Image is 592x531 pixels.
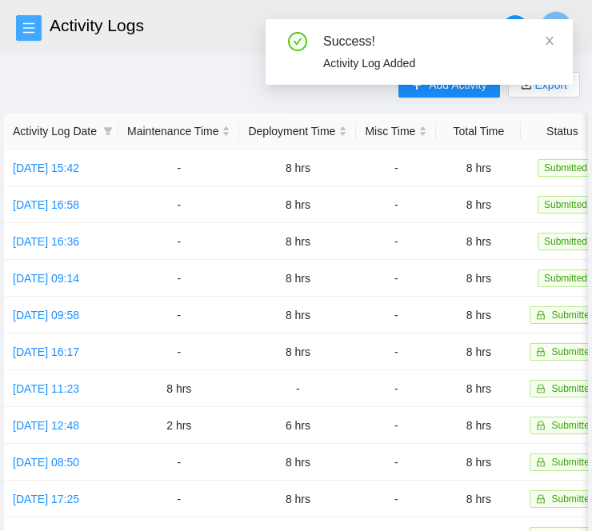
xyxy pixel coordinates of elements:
span: filter [103,126,113,136]
td: 8 hrs [118,370,239,407]
td: - [356,223,436,260]
td: - [118,150,239,186]
td: - [356,333,436,370]
td: 8 hrs [436,444,521,481]
span: lock [536,347,546,357]
button: D [540,11,572,43]
td: 8 hrs [436,223,521,260]
td: 8 hrs [436,260,521,297]
td: 8 hrs [436,333,521,370]
td: 8 hrs [436,481,521,517]
span: D [551,18,561,38]
span: lock [536,310,546,320]
td: 2 hrs [118,407,239,444]
a: [DATE] 11:23 [13,382,79,395]
div: Success! [323,32,554,51]
td: - [118,444,239,481]
a: [DATE] 09:58 [13,309,79,321]
td: 8 hrs [239,297,356,333]
td: 8 hrs [436,186,521,223]
button: menu [16,15,42,41]
td: 8 hrs [436,407,521,444]
span: lock [536,421,546,430]
td: 8 hrs [239,444,356,481]
a: [DATE] 15:42 [13,162,79,174]
a: [DATE] 16:58 [13,198,79,211]
td: - [118,297,239,333]
span: menu [17,22,41,34]
span: close [544,35,555,46]
td: 8 hrs [239,186,356,223]
button: search [502,15,528,41]
td: 8 hrs [239,223,356,260]
td: - [356,407,436,444]
td: - [356,444,436,481]
a: [DATE] 17:25 [13,493,79,505]
td: 8 hrs [239,150,356,186]
td: - [118,186,239,223]
td: 8 hrs [436,297,521,333]
td: - [118,223,239,260]
td: 8 hrs [436,150,521,186]
span: filter [100,119,116,143]
span: lock [536,494,546,504]
div: Activity Log Added [323,54,554,72]
td: - [118,333,239,370]
span: Activity Log Date [13,122,97,140]
td: - [356,260,436,297]
a: [DATE] 16:36 [13,235,79,248]
th: Total Time [436,114,521,150]
span: lock [536,384,546,393]
td: 8 hrs [239,481,356,517]
td: - [118,481,239,517]
a: [DATE] 12:48 [13,419,79,432]
td: - [356,297,436,333]
a: [DATE] 08:50 [13,456,79,469]
td: - [239,370,356,407]
td: 6 hrs [239,407,356,444]
td: - [356,150,436,186]
td: - [356,186,436,223]
td: 8 hrs [239,333,356,370]
td: 8 hrs [436,370,521,407]
td: - [118,260,239,297]
span: check-circle [288,32,307,51]
td: 8 hrs [239,260,356,297]
a: [DATE] 16:17 [13,345,79,358]
span: lock [536,457,546,467]
a: [DATE] 09:14 [13,272,79,285]
td: - [356,370,436,407]
td: - [356,481,436,517]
